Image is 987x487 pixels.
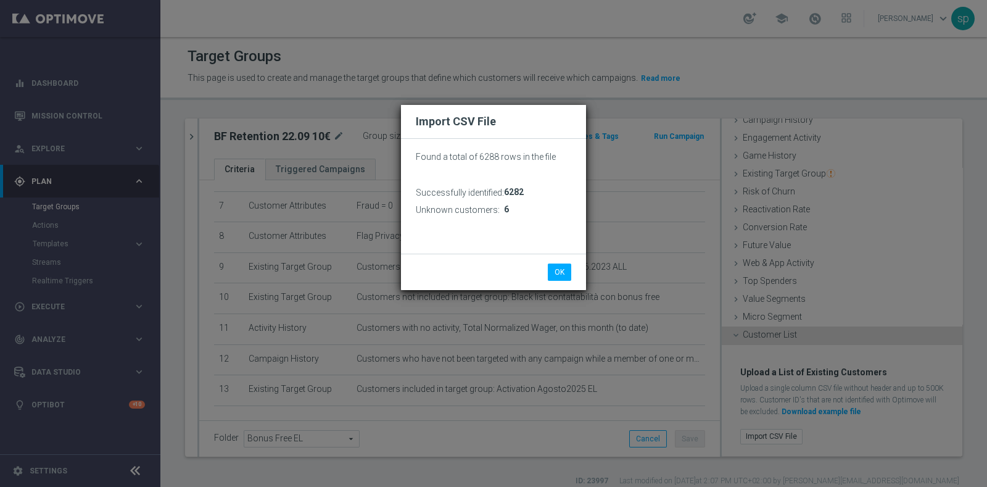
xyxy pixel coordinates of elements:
[416,204,500,215] h3: Unknown customers:
[416,151,571,162] p: Found a total of 6288 rows in the file
[416,187,504,198] h3: Successfully identified:
[416,114,571,129] h2: Import CSV File
[548,264,571,281] button: OK
[504,204,509,215] span: 6
[504,187,524,198] span: 6282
